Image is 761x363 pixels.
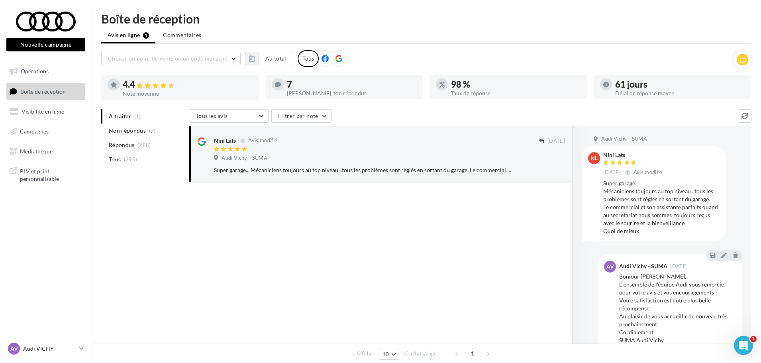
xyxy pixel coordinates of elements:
div: Boîte de réception [101,13,751,25]
button: Au total [259,52,293,65]
span: AV [10,345,18,353]
span: 1 [466,347,479,360]
span: Tous les avis [196,112,228,119]
div: 7 [287,80,417,89]
div: Nini Lats [214,137,236,145]
span: (288) [137,142,151,148]
span: AV [606,263,614,271]
a: Médiathèque [5,143,87,160]
div: Nini Lats [603,152,664,158]
div: Audi Vichy - SUMA [619,263,667,269]
span: Répondus [109,141,135,149]
button: Choisir un point de vente ou un code magasin [101,52,241,65]
button: Au total [245,52,293,65]
span: Choisir un point de vente ou un code magasin [108,55,226,62]
div: 61 jours [615,80,745,89]
iframe: Intercom live chat [734,336,753,355]
span: Audi Vichy - SUMA [601,135,647,143]
span: Campagnes [20,128,49,135]
div: Note moyenne [123,91,253,96]
a: Opérations [5,63,87,80]
span: Opérations [21,68,49,75]
span: Visibilité en ligne [22,108,64,115]
span: [DATE] [670,264,688,269]
div: Délai de réponse moyen [615,90,745,96]
button: Nouvelle campagne [6,38,85,51]
span: Avis modifié [634,169,663,175]
span: Audi Vichy - SUMA [222,155,267,162]
span: Commentaires [163,31,201,38]
div: Super garage... Mécaniciens toujours au top niveau ..tous les problèmes sont règlés en sortant du... [214,166,513,174]
a: PLV et print personnalisable [5,163,87,186]
button: Filtrer par note [271,109,331,123]
div: Taux de réponse [451,90,581,96]
p: Audi VICHY [23,345,76,353]
span: Médiathèque [20,147,53,154]
span: Afficher [357,350,375,357]
span: [DATE] [547,137,565,145]
span: 1 [750,336,757,342]
span: PLV et print personnalisable [20,166,82,183]
div: Tous [298,50,319,67]
div: 4.4 [123,80,253,89]
span: (7) [149,128,156,134]
a: Campagnes [5,123,87,140]
div: 98 % [451,80,581,89]
button: 10 [379,349,399,360]
span: 10 [382,351,389,357]
span: Boîte de réception [20,88,66,94]
a: Boîte de réception [5,83,87,100]
button: Tous les avis [189,109,269,123]
span: Non répondus [109,127,146,135]
div: Bonjour [PERSON_NAME], L' ensemble de l'équipe Audi vous remercie pour votre avis et vos encourag... [619,273,736,344]
a: AV Audi VICHY [6,341,85,356]
span: résultats/page [404,350,437,357]
span: [DATE] [603,169,621,176]
div: Super garage... Mécaniciens toujours au top niveau ..tous les problèmes sont règlés en sortant du... [603,179,720,235]
span: (295) [124,156,137,163]
span: Tous [109,155,121,163]
span: Avis modifié [248,137,277,144]
span: NL [590,154,598,162]
a: Visibilité en ligne [5,103,87,120]
div: [PERSON_NAME] non répondus [287,90,417,96]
